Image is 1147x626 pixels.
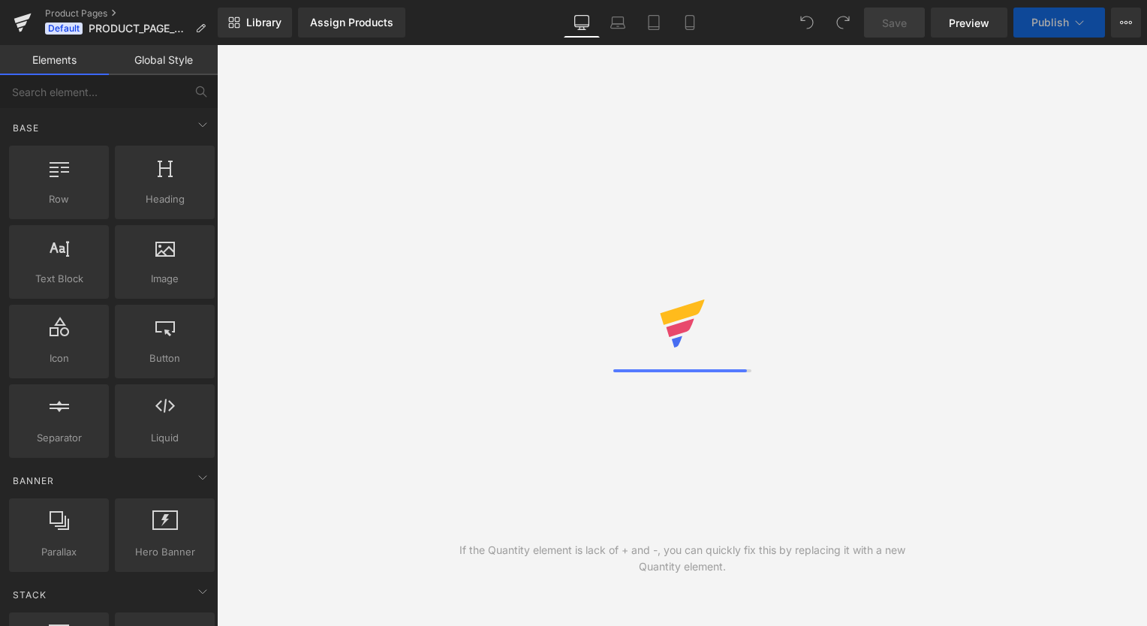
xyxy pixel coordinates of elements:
div: Assign Products [310,17,393,29]
span: Text Block [14,271,104,287]
span: Heading [119,191,210,207]
a: Desktop [564,8,600,38]
a: Preview [931,8,1007,38]
span: PRODUCT_PAGE_NEU_SHRIMPS [89,23,189,35]
button: Publish [1013,8,1105,38]
span: Image [119,271,210,287]
span: Publish [1031,17,1069,29]
a: Laptop [600,8,636,38]
span: Button [119,351,210,366]
span: Library [246,16,281,29]
button: Undo [792,8,822,38]
span: Hero Banner [119,544,210,560]
a: Product Pages [45,8,218,20]
span: Parallax [14,544,104,560]
span: Icon [14,351,104,366]
div: If the Quantity element is lack of + and -, you can quickly fix this by replacing it with a new Q... [450,542,915,575]
button: Redo [828,8,858,38]
a: Mobile [672,8,708,38]
span: Base [11,121,41,135]
span: Separator [14,430,104,446]
span: Banner [11,474,56,488]
span: Stack [11,588,48,602]
span: Preview [949,15,989,31]
a: New Library [218,8,292,38]
button: More [1111,8,1141,38]
span: Row [14,191,104,207]
a: Global Style [109,45,218,75]
span: Default [45,23,83,35]
span: Save [882,15,907,31]
span: Liquid [119,430,210,446]
a: Tablet [636,8,672,38]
